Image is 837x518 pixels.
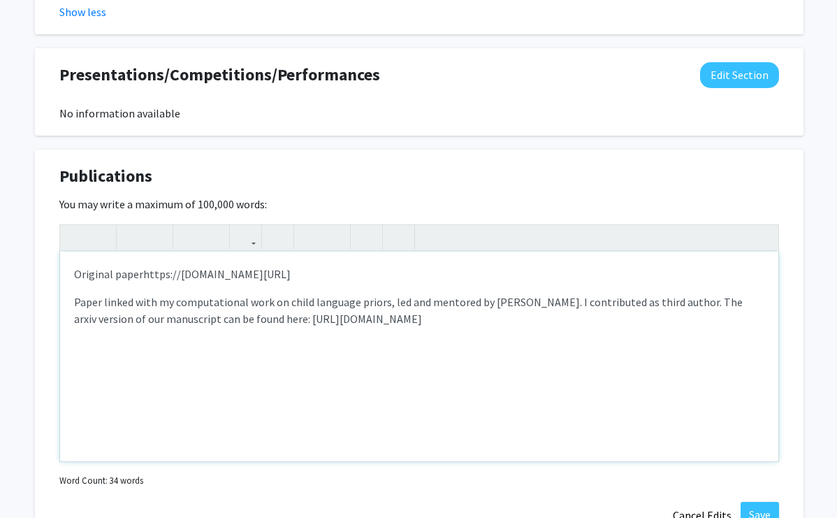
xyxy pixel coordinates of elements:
[298,225,322,250] button: Unordered list
[700,62,779,88] button: Edit Presentations/Competitions/Performances
[386,225,411,250] button: Insert horizontal rule
[59,474,143,487] small: Word Count: 34 words
[145,225,169,250] button: Emphasis (Ctrl + I)
[64,225,88,250] button: Undo (Ctrl + Z)
[59,105,779,122] div: No information available
[10,455,59,508] iframe: Chat
[354,225,379,250] button: Remove format
[60,252,778,461] div: Note to users with screen readers: Please deactivate our accessibility plugin for this page as it...
[201,225,226,250] button: Subscript
[59,164,152,189] span: Publications
[750,225,775,250] button: Fullscreen
[74,294,764,327] p: Paper linked with my computational work on child language priors, led and mentored by [PERSON_NAM...
[59,196,267,213] label: You may write a maximum of 100,000 words:
[74,266,764,282] p: Original paperhttps://[DOMAIN_NAME][URL]
[88,225,112,250] button: Redo (Ctrl + Y)
[59,62,380,87] span: Presentations/Competitions/Performances
[265,225,290,250] button: Insert Image
[120,225,145,250] button: Strong (Ctrl + B)
[233,225,258,250] button: Link
[322,225,347,250] button: Ordered list
[177,225,201,250] button: Superscript
[59,3,106,20] button: Show less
